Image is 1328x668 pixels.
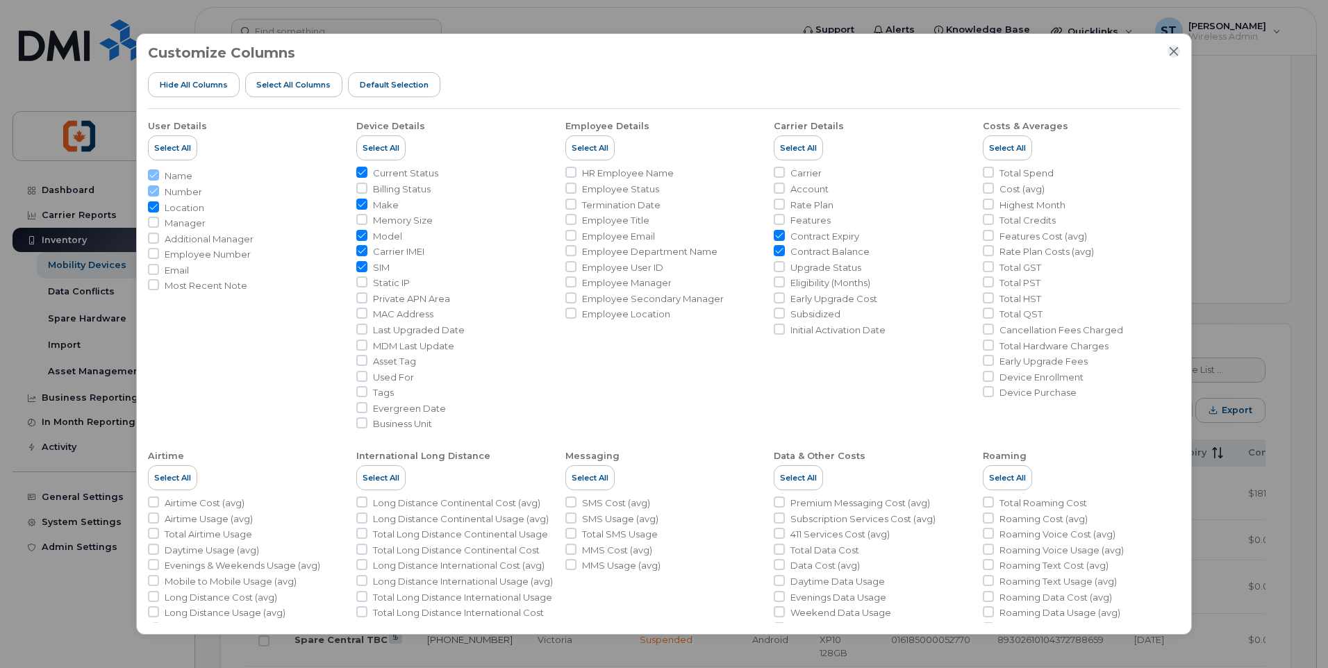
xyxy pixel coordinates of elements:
span: Roaming Voice Cost (avg) [999,528,1115,541]
span: Last Upgraded Date [373,324,465,337]
span: Model [373,230,402,243]
span: Rate Plan Costs (avg) [999,245,1094,258]
span: Memory Size [373,214,433,227]
span: Total Long Distance International Usage [373,591,552,604]
span: Additional Manager [165,233,254,246]
span: Long Distance Cost (avg) [165,591,277,604]
span: MMS Usage (avg) [582,559,661,572]
button: Select All [774,135,823,160]
span: Roaming Data Usage (avg) [999,606,1120,619]
span: Total SMS Usage [582,528,658,541]
span: Select All [154,142,191,153]
span: Total Airtime Usage [165,528,252,541]
span: Employee Secondary Manager [582,292,724,306]
span: Airtime Cost (avg) [165,496,244,510]
button: Default Selection [348,72,440,97]
span: Private APN Area [373,292,450,306]
span: Contract Balance [790,245,870,258]
span: Daytime Data Usage [790,575,885,588]
span: Total QST [999,308,1043,321]
span: Subsidized [790,308,840,321]
span: Select All [363,142,399,153]
span: Current Status [373,167,438,180]
span: Upgrade Status [790,261,861,274]
h3: Customize Columns [148,45,295,60]
span: Total Hardware Charges [999,340,1109,353]
span: 411 Services Cost (avg) [790,528,890,541]
span: Daytime Usage (avg) [165,544,259,557]
span: Total Credits [999,214,1056,227]
div: International Long Distance [356,450,490,462]
span: Employee Manager [582,276,672,290]
div: Messaging [565,450,620,462]
span: Employee User ID [582,261,663,274]
span: Total Spend [999,167,1054,180]
span: Hide All Columns [160,79,228,90]
span: Cancellation Fees Charged [999,324,1123,337]
span: Make [373,199,399,212]
span: Long Distance International Cost (avg) [373,559,545,572]
button: Select All [983,135,1032,160]
span: Early Upgrade Cost [790,292,877,306]
span: Termination Date [582,199,661,212]
span: Total Long Distance Continental Usage [373,528,548,541]
button: Select All [983,465,1032,490]
span: Initial Activation Date [790,324,886,337]
span: Roaming Cost (avg) [999,512,1088,526]
span: Name [165,169,192,183]
span: Early Upgrade Fees [999,355,1088,368]
div: Airtime [148,450,184,462]
span: Data Cost (avg) [790,559,860,572]
span: Tags [373,386,394,399]
div: User Details [148,120,207,133]
span: HR Employee Name [582,167,674,180]
span: Eligibility (Months) [790,276,870,290]
button: Select all Columns [245,72,343,97]
span: Business Unit [373,417,432,431]
button: Select All [774,465,823,490]
span: Static IP [373,276,410,290]
div: Costs & Averages [983,120,1068,133]
span: Roaming Text Usage (avg) [999,575,1117,588]
span: Device Purchase [999,386,1077,399]
button: Select All [356,135,406,160]
span: Long Distance Continental Usage (avg) [373,512,549,526]
span: Employee Number [165,248,251,261]
span: Select All [363,472,399,483]
span: Premium Messaging Cost (avg) [790,496,930,510]
span: Rate Plan [790,199,833,212]
span: Total Long Distance Continental Cost [373,544,540,557]
span: Total Data Cost [790,544,859,557]
span: Select All [989,142,1026,153]
span: Select All [154,472,191,483]
span: SIM [373,261,390,274]
span: Billing Status [373,183,431,196]
span: Select All [572,472,608,483]
span: Select All [989,472,1026,483]
span: Employee Status [582,183,659,196]
span: Subscription Services Cost (avg) [790,512,936,526]
button: Select All [148,465,197,490]
span: Total GST [999,261,1041,274]
div: Device Details [356,120,425,133]
span: Carrier IMEI [373,245,424,258]
span: MDM Last Update [373,340,454,353]
div: Employee Details [565,120,649,133]
span: Manager [165,217,206,230]
div: Carrier Details [774,120,844,133]
span: Select All [572,142,608,153]
span: Contract Expiry [790,230,859,243]
span: Select all Columns [256,79,331,90]
span: Cost (avg) [999,183,1045,196]
span: Total Long Distance Usage [165,622,285,635]
span: Evenings Data Usage [790,591,886,604]
span: Email [165,264,189,277]
span: Evergreen Date [373,402,446,415]
span: Total Roaming Cost [999,496,1087,510]
div: Data & Other Costs [774,450,865,462]
span: US Roaming Days [999,622,1080,635]
span: Select All [780,142,817,153]
span: Total Long Distance International Cost [373,606,544,619]
span: Used For [373,371,414,384]
span: MMS Cost (avg) [582,544,652,557]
